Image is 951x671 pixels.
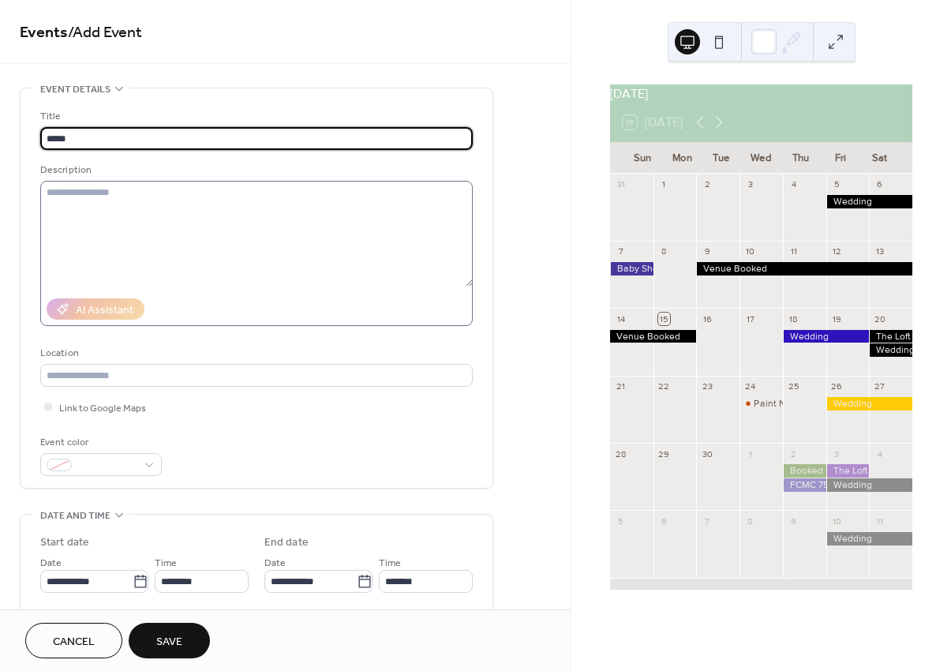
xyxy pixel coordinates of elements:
[701,246,713,257] div: 9
[615,246,627,257] div: 7
[831,380,843,392] div: 26
[826,464,870,478] div: The Loft - Booked
[701,448,713,459] div: 30
[860,142,900,174] div: Sat
[788,515,799,527] div: 9
[788,448,799,459] div: 2
[40,508,110,524] span: Date and time
[744,515,756,527] div: 8
[831,313,843,324] div: 19
[739,397,783,410] div: Paint Night W/Charlie's Art & Soul
[264,555,286,572] span: Date
[741,142,781,174] div: Wed
[40,555,62,572] span: Date
[155,555,177,572] span: Time
[783,478,826,492] div: FCMC 75th Anniversary Celebration
[129,623,210,658] button: Save
[821,142,860,174] div: Fri
[610,84,912,103] div: [DATE]
[658,178,670,190] div: 1
[874,380,885,392] div: 27
[788,380,799,392] div: 25
[156,634,182,650] span: Save
[869,330,912,343] div: The Loft - Booked
[744,246,756,257] div: 10
[831,448,843,459] div: 3
[826,397,912,410] div: Wedding
[40,345,470,362] div: Location
[874,178,885,190] div: 6
[658,313,670,324] div: 15
[25,623,122,658] button: Cancel
[658,448,670,459] div: 29
[744,380,756,392] div: 24
[658,246,670,257] div: 8
[610,330,696,343] div: Venue Booked
[701,178,713,190] div: 2
[701,380,713,392] div: 23
[68,17,142,48] span: / Add Event
[658,380,670,392] div: 22
[53,634,95,650] span: Cancel
[783,464,826,478] div: Booked for Fulton County Medical Center 75 Anniversary Celebration & the FCMC Foundation Gratitud...
[788,313,799,324] div: 18
[781,142,821,174] div: Thu
[623,142,662,174] div: Sun
[40,108,470,125] div: Title
[615,380,627,392] div: 21
[754,397,945,410] div: Paint Night W/[PERSON_NAME]'s Art & Soul
[662,142,702,174] div: Mon
[40,81,110,98] span: Event details
[59,400,146,417] span: Link to Google Maps
[615,448,627,459] div: 28
[701,313,713,324] div: 16
[20,17,68,48] a: Events
[701,515,713,527] div: 7
[696,262,912,276] div: Venue Booked
[788,178,799,190] div: 4
[831,246,843,257] div: 12
[874,313,885,324] div: 20
[874,515,885,527] div: 11
[40,434,159,451] div: Event color
[615,515,627,527] div: 5
[702,142,741,174] div: Tue
[826,478,912,492] div: Wedding
[831,515,843,527] div: 10
[379,555,401,572] span: Time
[40,534,89,551] div: Start date
[658,515,670,527] div: 6
[264,534,309,551] div: End date
[788,246,799,257] div: 11
[826,195,912,208] div: Wedding
[874,246,885,257] div: 13
[783,330,869,343] div: Wedding
[40,162,470,178] div: Description
[744,313,756,324] div: 17
[615,313,627,324] div: 14
[869,343,912,357] div: Wedding Reception
[744,448,756,459] div: 1
[831,178,843,190] div: 5
[826,532,912,545] div: Wedding
[615,178,627,190] div: 31
[610,262,653,276] div: Baby Shower
[744,178,756,190] div: 3
[874,448,885,459] div: 4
